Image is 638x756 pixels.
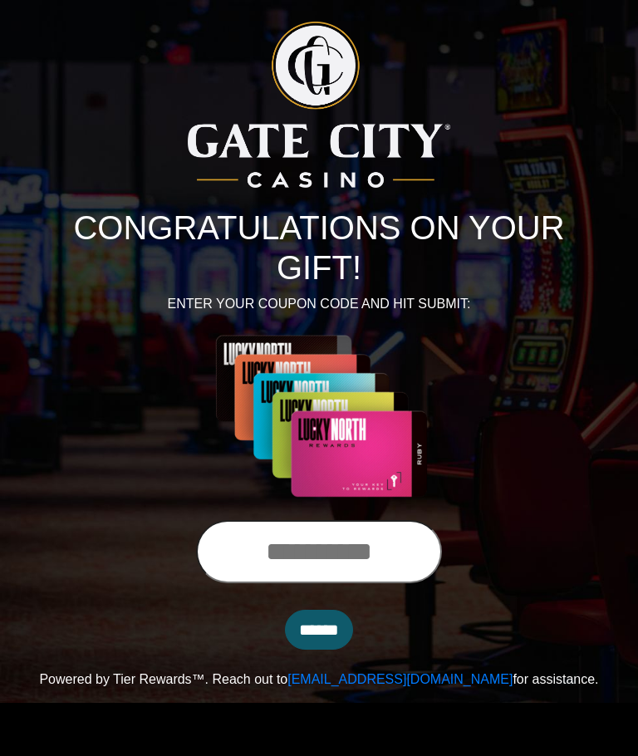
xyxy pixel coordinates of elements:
[188,22,450,188] img: Logo
[39,672,598,686] span: Powered by Tier Rewards™. Reach out to for assistance.
[32,208,606,287] h1: CONGRATULATIONS ON YOUR GIFT!
[32,294,606,314] p: ENTER YOUR COUPON CODE AND HIT SUBMIT:
[171,334,467,500] img: Center Image
[287,672,513,686] a: [EMAIL_ADDRESS][DOMAIN_NAME]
